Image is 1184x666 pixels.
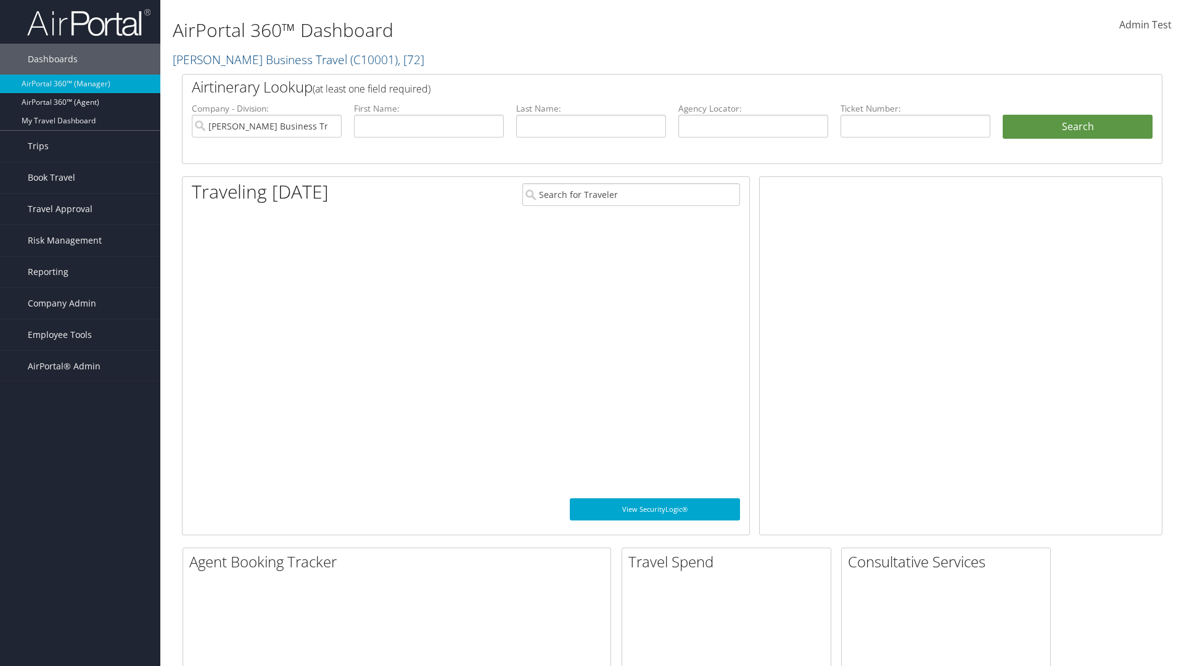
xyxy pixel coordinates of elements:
[841,102,990,115] label: Ticket Number:
[354,102,504,115] label: First Name:
[28,288,96,319] span: Company Admin
[28,319,92,350] span: Employee Tools
[173,51,424,68] a: [PERSON_NAME] Business Travel
[28,162,75,193] span: Book Travel
[189,551,610,572] h2: Agent Booking Tracker
[398,51,424,68] span: , [ 72 ]
[28,131,49,162] span: Trips
[1119,18,1172,31] span: Admin Test
[192,179,329,205] h1: Traveling [DATE]
[313,82,430,96] span: (at least one field required)
[28,351,101,382] span: AirPortal® Admin
[28,257,68,287] span: Reporting
[848,551,1050,572] h2: Consultative Services
[1003,115,1153,139] button: Search
[522,183,740,206] input: Search for Traveler
[516,102,666,115] label: Last Name:
[678,102,828,115] label: Agency Locator:
[28,194,92,224] span: Travel Approval
[192,102,342,115] label: Company - Division:
[28,44,78,75] span: Dashboards
[570,498,740,520] a: View SecurityLogic®
[192,76,1071,97] h2: Airtinerary Lookup
[28,225,102,256] span: Risk Management
[628,551,831,572] h2: Travel Spend
[350,51,398,68] span: ( C10001 )
[1119,6,1172,44] a: Admin Test
[173,17,839,43] h1: AirPortal 360™ Dashboard
[27,8,150,37] img: airportal-logo.png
